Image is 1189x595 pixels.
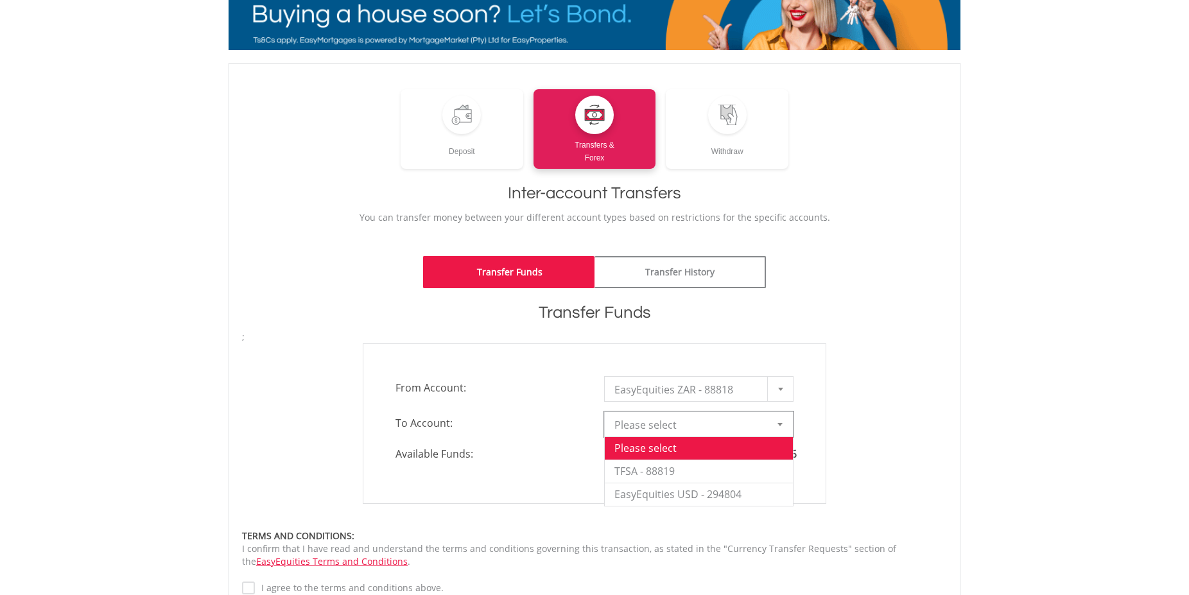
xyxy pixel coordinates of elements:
[614,412,764,438] span: Please select
[401,134,523,158] div: Deposit
[386,411,594,435] span: To Account:
[242,211,947,224] p: You can transfer money between your different account types based on restrictions for the specifi...
[386,376,594,399] span: From Account:
[242,530,947,542] div: TERMS AND CONDITIONS:
[255,582,444,594] label: I agree to the terms and conditions above.
[534,134,656,164] div: Transfers & Forex
[256,555,408,567] a: EasyEquities Terms and Conditions
[386,447,594,461] span: Available Funds:
[614,377,764,402] span: EasyEquities ZAR - 88818
[423,256,594,288] a: Transfer Funds
[605,460,793,483] li: TFSA - 88819
[401,89,523,169] a: Deposit
[605,483,793,506] li: EasyEquities USD - 294804
[534,89,656,169] a: Transfers &Forex
[666,89,788,169] a: Withdraw
[605,436,793,460] li: Please select
[594,256,766,288] a: Transfer History
[242,182,947,205] h1: Inter-account Transfers
[242,530,947,568] div: I confirm that I have read and understand the terms and conditions governing this transaction, as...
[666,134,788,158] div: Withdraw
[242,301,947,324] h1: Transfer Funds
